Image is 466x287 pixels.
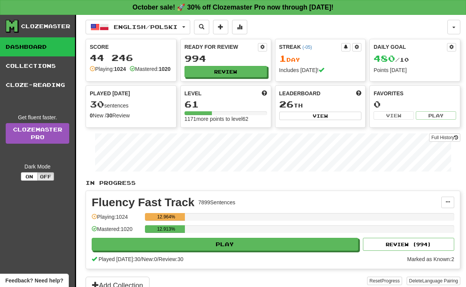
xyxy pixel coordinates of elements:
span: Review: 30 [159,256,183,262]
a: (-05) [302,45,312,50]
span: 30 [90,99,104,109]
span: New: 0 [142,256,157,262]
div: Points [DATE] [374,66,456,74]
div: Daily Goal [374,43,447,51]
div: 994 [184,54,267,63]
div: th [279,99,362,109]
div: Marked as Known: 2 [407,255,454,263]
button: View [374,111,414,120]
div: Playing: [90,65,126,73]
span: Score more points to level up [262,90,267,97]
span: English / Polski [114,24,178,30]
div: Favorites [374,90,456,97]
button: ResetProgress [367,277,402,285]
button: DeleteLanguage Pairing [407,277,460,285]
div: sentences [90,99,172,109]
span: 26 [279,99,294,109]
div: 12.964% [147,213,185,221]
button: Review [184,66,267,77]
span: Level [184,90,202,97]
span: / 10 [374,56,409,63]
div: Score [90,43,172,51]
div: Fluency Fast Track [92,197,194,208]
div: 1171 more points to level 62 [184,115,267,123]
strong: October sale! 🚀 30% off Clozemaster Pro now through [DATE]! [132,3,333,11]
button: English/Polski [86,20,190,34]
button: On [21,172,38,181]
button: Review (994) [363,238,454,251]
a: ClozemasterPro [6,123,69,144]
button: Off [37,172,54,181]
p: In Progress [86,179,460,187]
button: Search sentences [194,20,209,34]
div: Clozemaster [21,22,70,30]
span: 480 [374,53,395,64]
strong: 0 [90,112,93,119]
button: Add sentence to collection [213,20,228,34]
div: Includes [DATE]! [279,66,362,74]
div: Dark Mode [6,163,69,170]
button: More stats [232,20,247,34]
div: 0 [374,99,456,109]
span: Played [DATE] [90,90,130,97]
div: Day [279,54,362,64]
span: / [140,256,142,262]
div: 61 [184,99,267,109]
button: Play [92,238,358,251]
span: / [157,256,159,262]
div: 12.913% [147,225,185,233]
strong: 1024 [114,66,126,72]
div: Streak [279,43,342,51]
button: Full History [429,133,460,142]
span: Open feedback widget [5,277,63,284]
div: Playing: 1024 [92,213,141,226]
div: 44 246 [90,53,172,63]
span: Played [DATE]: 30 [99,256,140,262]
strong: 1020 [159,66,170,72]
button: Play [416,111,456,120]
span: Progress [382,278,400,284]
div: New / Review [90,112,172,119]
div: Ready for Review [184,43,258,51]
div: Mastered: 1020 [92,225,141,238]
span: Language Pairing [422,278,458,284]
div: Mastered: [130,65,170,73]
strong: 30 [107,112,113,119]
span: This week in points, UTC [356,90,361,97]
span: 1 [279,53,286,64]
div: 7899 Sentences [198,199,235,206]
span: Leaderboard [279,90,321,97]
div: Get fluent faster. [6,114,69,121]
button: View [279,112,362,120]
